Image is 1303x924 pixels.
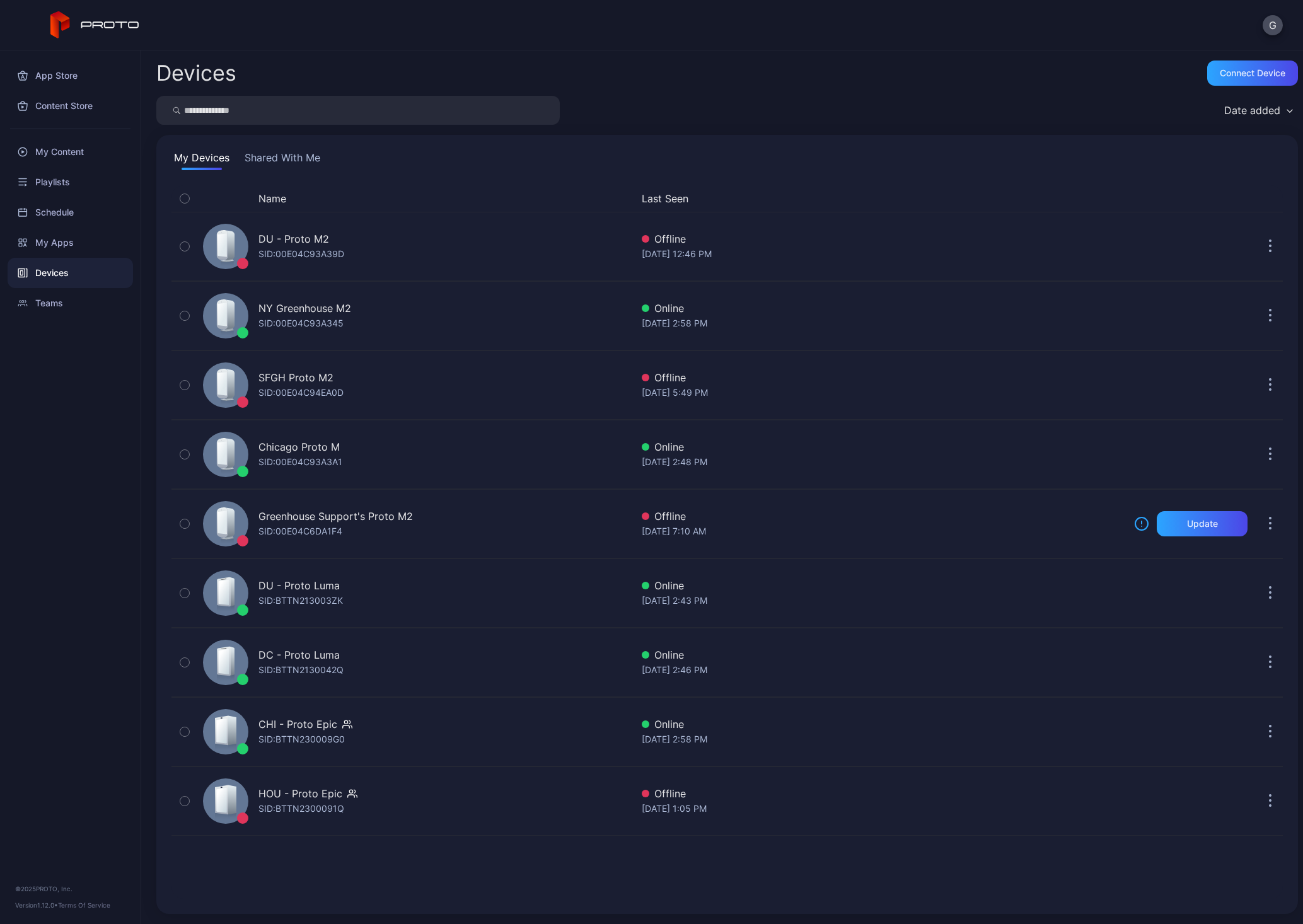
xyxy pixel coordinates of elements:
[258,732,345,747] div: SID: BTTN230009G0
[8,167,133,197] a: Playlists
[1129,191,1242,206] div: Update Device
[642,509,1124,524] div: Offline
[15,884,125,894] div: © 2025 PROTO, Inc.
[1157,511,1248,536] button: Update
[642,231,1124,246] div: Offline
[642,593,1124,608] div: [DATE] 2:43 PM
[258,509,413,524] div: Greenhouse Support's Proto M2
[156,62,236,84] h2: Devices
[258,662,344,678] div: SID: BTTN2130042Q
[8,61,133,91] a: App Store
[1207,61,1298,86] button: Connect device
[1187,519,1218,529] div: Update
[642,454,1124,470] div: [DATE] 2:48 PM
[258,439,340,454] div: Chicago Proto M
[642,246,1124,262] div: [DATE] 12:46 PM
[642,316,1124,331] div: [DATE] 2:58 PM
[642,524,1124,539] div: [DATE] 7:10 AM
[258,385,344,400] div: SID: 00E04C94EA0D
[1220,68,1285,78] div: Connect device
[8,91,133,121] a: Content Store
[1224,104,1280,117] div: Date added
[258,191,286,206] button: Name
[8,137,133,167] a: My Content
[258,786,342,801] div: HOU - Proto Epic
[642,370,1124,385] div: Offline
[642,191,1119,206] button: Last Seen
[258,717,337,732] div: CHI - Proto Epic
[1258,191,1283,206] div: Options
[58,901,110,909] a: Terms Of Service
[642,439,1124,454] div: Online
[258,301,351,316] div: NY Greenhouse M2
[8,228,133,258] a: My Apps
[15,901,58,909] span: Version 1.12.0 •
[258,370,333,385] div: SFGH Proto M2
[8,258,133,288] a: Devices
[642,717,1124,732] div: Online
[258,801,344,816] div: SID: BTTN2300091Q
[258,231,329,246] div: DU - Proto M2
[1218,96,1298,125] button: Date added
[258,454,342,470] div: SID: 00E04C93A3A1
[258,647,340,662] div: DC - Proto Luma
[171,150,232,170] button: My Devices
[258,524,342,539] div: SID: 00E04C6DA1F4
[8,197,133,228] a: Schedule
[642,385,1124,400] div: [DATE] 5:49 PM
[258,578,340,593] div: DU - Proto Luma
[8,288,133,318] a: Teams
[642,301,1124,316] div: Online
[642,662,1124,678] div: [DATE] 2:46 PM
[258,316,344,331] div: SID: 00E04C93A345
[242,150,323,170] button: Shared With Me
[642,732,1124,747] div: [DATE] 2:58 PM
[258,246,344,262] div: SID: 00E04C93A39D
[1263,15,1283,35] button: G
[642,786,1124,801] div: Offline
[258,593,343,608] div: SID: BTTN213003ZK
[642,647,1124,662] div: Online
[642,801,1124,816] div: [DATE] 1:05 PM
[642,578,1124,593] div: Online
